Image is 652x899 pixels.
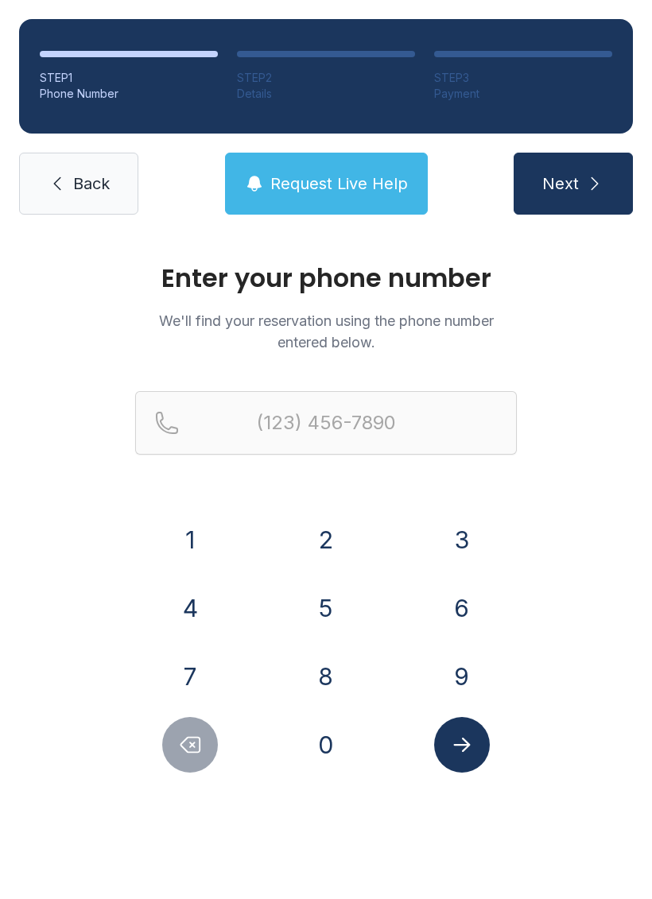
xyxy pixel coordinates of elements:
[298,717,354,773] button: 0
[135,265,517,291] h1: Enter your phone number
[434,86,612,102] div: Payment
[40,70,218,86] div: STEP 1
[73,172,110,195] span: Back
[135,310,517,353] p: We'll find your reservation using the phone number entered below.
[298,580,354,636] button: 5
[237,86,415,102] div: Details
[162,717,218,773] button: Delete number
[40,86,218,102] div: Phone Number
[237,70,415,86] div: STEP 2
[162,649,218,704] button: 7
[270,172,408,195] span: Request Live Help
[434,580,490,636] button: 6
[298,512,354,568] button: 2
[298,649,354,704] button: 8
[162,512,218,568] button: 1
[434,649,490,704] button: 9
[434,717,490,773] button: Submit lookup form
[434,512,490,568] button: 3
[162,580,218,636] button: 4
[542,172,579,195] span: Next
[135,391,517,455] input: Reservation phone number
[434,70,612,86] div: STEP 3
